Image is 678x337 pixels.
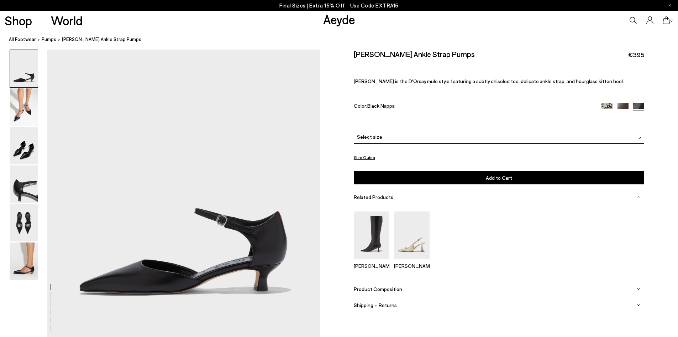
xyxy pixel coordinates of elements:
a: Pumps [42,36,56,43]
div: Color: [354,103,592,111]
a: All Footwear [9,36,36,43]
a: 0 [663,16,670,24]
img: svg%3E [637,136,641,140]
img: svg%3E [637,303,640,307]
img: Tillie Ankle Strap Pumps - Image 5 [10,204,38,241]
p: [PERSON_NAME] [354,263,389,269]
span: Related Products [354,194,393,200]
a: Alexis Dual-Tone High Boots [PERSON_NAME] [354,254,389,269]
img: svg%3E [637,287,640,291]
img: Fernanda Slingback Pumps [394,211,430,259]
button: Add to Cart [354,171,644,184]
p: Final Sizes | Extra 15% Off [279,1,399,10]
span: Navigate to /collections/ss25-final-sizes [350,2,399,9]
a: Aeyde [323,12,355,27]
span: 0 [670,19,673,22]
h2: [PERSON_NAME] Ankle Strap Pumps [354,50,475,58]
span: Pumps [42,36,56,42]
span: Black Nappa [367,103,395,109]
span: Add to Cart [486,175,512,181]
a: Shop [5,14,32,27]
span: Product Composition [354,286,402,292]
span: [PERSON_NAME] Ankle Strap Pumps [62,36,141,43]
p: [PERSON_NAME] is the D'Orsay mule style featuring a subtly chiseled toe, delicate ankle strap, an... [354,78,644,84]
nav: breadcrumb [9,30,678,50]
span: Select size [357,133,382,141]
img: Tillie Ankle Strap Pumps - Image 4 [10,165,38,203]
button: Size Guide [354,153,375,162]
p: [PERSON_NAME] [394,263,430,269]
img: Tillie Ankle Strap Pumps - Image 2 [10,88,38,126]
img: Tillie Ankle Strap Pumps - Image 6 [10,242,38,280]
a: Fernanda Slingback Pumps [PERSON_NAME] [394,254,430,269]
img: svg%3E [637,195,640,199]
img: Alexis Dual-Tone High Boots [354,211,389,259]
span: €395 [628,50,644,59]
a: World [51,14,83,27]
img: Tillie Ankle Strap Pumps - Image 3 [10,127,38,164]
img: Tillie Ankle Strap Pumps - Image 1 [10,50,38,87]
span: Shipping + Returns [354,302,397,308]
